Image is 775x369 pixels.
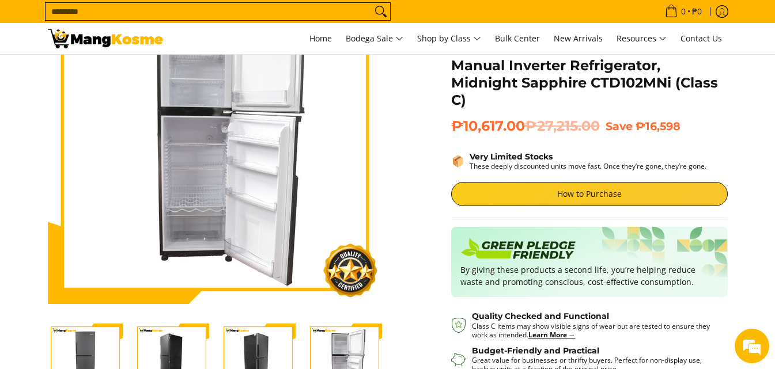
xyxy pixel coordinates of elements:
[554,33,603,44] span: New Arrivals
[681,33,722,44] span: Contact Us
[617,32,667,46] span: Resources
[525,117,600,135] del: ₱27,215.00
[6,246,220,287] textarea: Type your message and hit 'Enter'
[611,23,672,54] a: Resources
[451,182,728,206] a: How to Purchase
[690,7,704,16] span: ₱0
[340,23,409,54] a: Bodega Sale
[309,33,332,44] span: Home
[661,5,705,18] span: •
[460,264,719,288] p: By giving these products a second life, you’re helping reduce waste and promoting conscious, cost...
[417,32,481,46] span: Shop by Class
[636,119,681,133] span: ₱16,598
[472,311,609,321] strong: Quality Checked and Functional
[548,23,608,54] a: New Arrivals
[346,32,403,46] span: Bodega Sale
[470,151,553,162] strong: Very Limited Stocks
[67,111,159,227] span: We're online!
[489,23,546,54] a: Bulk Center
[528,330,576,340] a: Learn More →
[472,322,716,339] p: Class C items may show visible signs of wear but are tested to ensure they work as intended.
[189,6,217,33] div: Minimize live chat window
[48,29,163,48] img: Condura 10.2 Cu.Ft. Direct Cool 2-Door Manual Inverter Ref l Mang Kosme
[606,119,633,133] span: Save
[451,117,600,135] span: ₱10,617.00
[470,162,706,170] p: These deeply discounted units move fast. Once they’re gone, they’re gone.
[175,23,728,54] nav: Main Menu
[495,33,540,44] span: Bulk Center
[460,236,576,264] img: Badge sustainability green pledge friendly
[675,23,728,54] a: Contact Us
[679,7,687,16] span: 0
[372,3,390,20] button: Search
[451,40,728,109] h1: Condura 10.1 Cu.Ft. Direct Cool TD Manual Inverter Refrigerator, Midnight Sapphire CTD102MNi (Cla...
[304,23,338,54] a: Home
[472,345,599,356] strong: Budget-Friendly and Practical
[411,23,487,54] a: Shop by Class
[60,64,194,79] div: Chat with us now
